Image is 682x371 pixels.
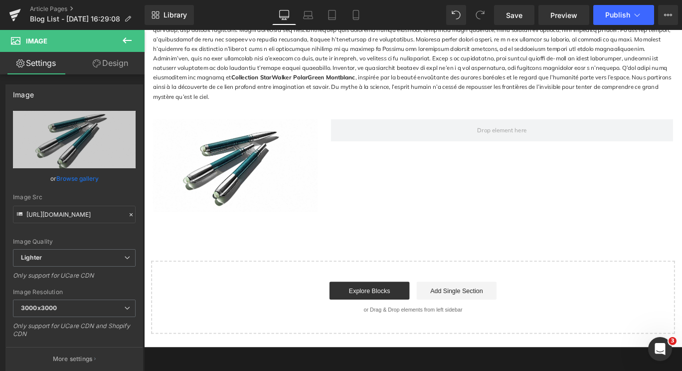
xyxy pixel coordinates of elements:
a: Collection StarWalker PolarGreen Montblan [98,49,233,57]
div: or [13,173,136,184]
button: Publish [593,5,654,25]
a: Article Pages [30,5,145,13]
a: Add Single Section [306,283,395,303]
a: Laptop [296,5,320,25]
span: Publish [605,11,630,19]
input: Link [13,206,136,223]
span: Blog List - [DATE] 16:29:08 [30,15,120,23]
div: Image Quality [13,238,136,245]
p: More settings [53,355,93,364]
button: More [658,5,678,25]
button: More settings [6,347,143,371]
a: Mobile [344,5,368,25]
p: or Drag & Drop elements from left sidebar [24,311,579,318]
div: Image Src [13,194,136,201]
div: Only support for UCare CDN and Shopify CDN [13,322,136,345]
span: Save [506,10,522,20]
button: Undo [446,5,466,25]
div: Image [13,85,34,99]
button: Redo [470,5,490,25]
a: Design [74,52,147,74]
a: Browse gallery [56,170,99,187]
a: Explore Blocks [208,283,298,303]
span: Preview [550,10,577,20]
a: Desktop [272,5,296,25]
b: 3000x3000 [21,304,57,312]
iframe: Intercom live chat [648,337,672,361]
span: 3 [669,337,677,345]
strong: c [98,49,237,57]
b: Lighter [21,254,42,261]
a: Preview [538,5,589,25]
span: Image [26,37,47,45]
span: Library [164,10,187,19]
a: Tablet [320,5,344,25]
div: Only support for UCare CDN [13,272,136,286]
a: New Library [145,5,194,25]
div: Image Resolution [13,289,136,296]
